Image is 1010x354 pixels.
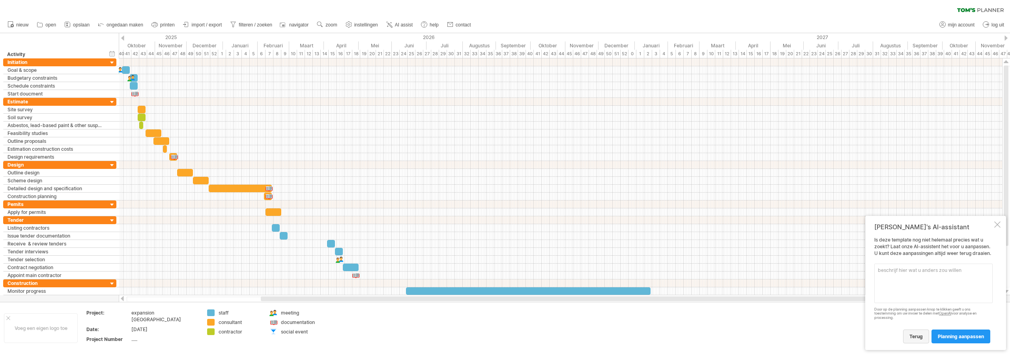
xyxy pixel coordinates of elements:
[874,223,993,231] div: [PERSON_NAME]'s AI-assistant
[804,41,838,50] div: Juni 2027
[944,50,952,58] div: 40
[281,319,324,326] div: documentation
[897,50,905,58] div: 34
[226,50,234,58] div: 2
[7,272,104,279] div: Appoint main contractor
[376,50,384,58] div: 21
[613,50,621,58] div: 51
[684,50,692,58] div: 7
[160,22,175,28] span: printen
[392,50,400,58] div: 23
[360,50,368,58] div: 19
[510,50,518,58] div: 38
[281,328,324,335] div: social event
[6,20,31,30] a: nieuw
[7,137,104,145] div: Outline proposals
[279,20,311,30] a: navigator
[7,287,104,295] div: Monitor progress
[219,328,262,335] div: contractor
[668,50,676,58] div: 5
[599,41,635,50] div: December 2026
[392,41,426,50] div: Juni 2026
[557,50,565,58] div: 44
[45,22,56,28] span: open
[903,330,929,343] a: terug
[968,50,976,58] div: 43
[321,50,329,58] div: 14
[7,82,104,90] div: Schedule constraints
[589,50,597,58] div: 48
[439,50,447,58] div: 29
[223,33,635,41] div: 2026
[636,50,644,58] div: 1
[456,22,471,28] span: contact
[344,50,352,58] div: 17
[486,50,494,58] div: 35
[739,50,747,58] div: 14
[384,20,415,30] a: AI assist
[258,50,266,58] div: 6
[873,41,908,50] div: Augustus 2027
[195,50,202,58] div: 50
[747,50,755,58] div: 15
[123,50,131,58] div: 41
[7,240,104,247] div: Receive & review tenders
[384,50,392,58] div: 22
[736,41,771,50] div: April 2027
[7,193,104,200] div: Construction planning
[723,50,731,58] div: 12
[4,313,78,343] div: Voeg een eigen logo toe
[354,22,378,28] span: instellingen
[219,309,262,316] div: staff
[518,50,526,58] div: 39
[960,50,968,58] div: 42
[7,114,104,121] div: Soil survey
[359,41,392,50] div: Mei 2026
[218,50,226,58] div: 1
[139,50,147,58] div: 43
[905,50,913,58] div: 35
[131,326,198,333] div: [DATE]
[187,41,223,50] div: December 2025
[7,248,104,255] div: Tender interviews
[171,50,179,58] div: 47
[565,50,573,58] div: 45
[635,41,668,50] div: Januari 2027
[119,41,155,50] div: Oktober 2025
[991,22,1004,28] span: log uit
[849,50,857,58] div: 28
[976,50,984,58] div: 44
[755,50,763,58] div: 16
[289,50,297,58] div: 10
[913,50,920,58] div: 36
[131,50,139,58] div: 42
[731,50,739,58] div: 13
[325,22,337,28] span: zoom
[7,169,104,176] div: Outline design
[289,41,324,50] div: Maart 2026
[273,50,281,58] div: 8
[337,50,344,58] div: 16
[700,50,707,58] div: 9
[707,50,715,58] div: 10
[266,50,273,58] div: 7
[155,50,163,58] div: 45
[281,50,289,58] div: 9
[395,22,413,28] span: AI assist
[147,50,155,58] div: 44
[605,50,613,58] div: 50
[62,20,92,30] a: opslaan
[242,50,250,58] div: 4
[16,22,28,28] span: nieuw
[628,50,636,58] div: 0
[494,50,502,58] div: 36
[496,41,531,50] div: September 2026
[771,50,778,58] div: 18
[842,50,849,58] div: 27
[368,50,376,58] div: 20
[7,185,104,192] div: Detailed design and specification
[952,50,960,58] div: 41
[7,51,103,58] div: Activity
[838,41,873,50] div: Juli 2027
[7,129,104,137] div: Feasibility studies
